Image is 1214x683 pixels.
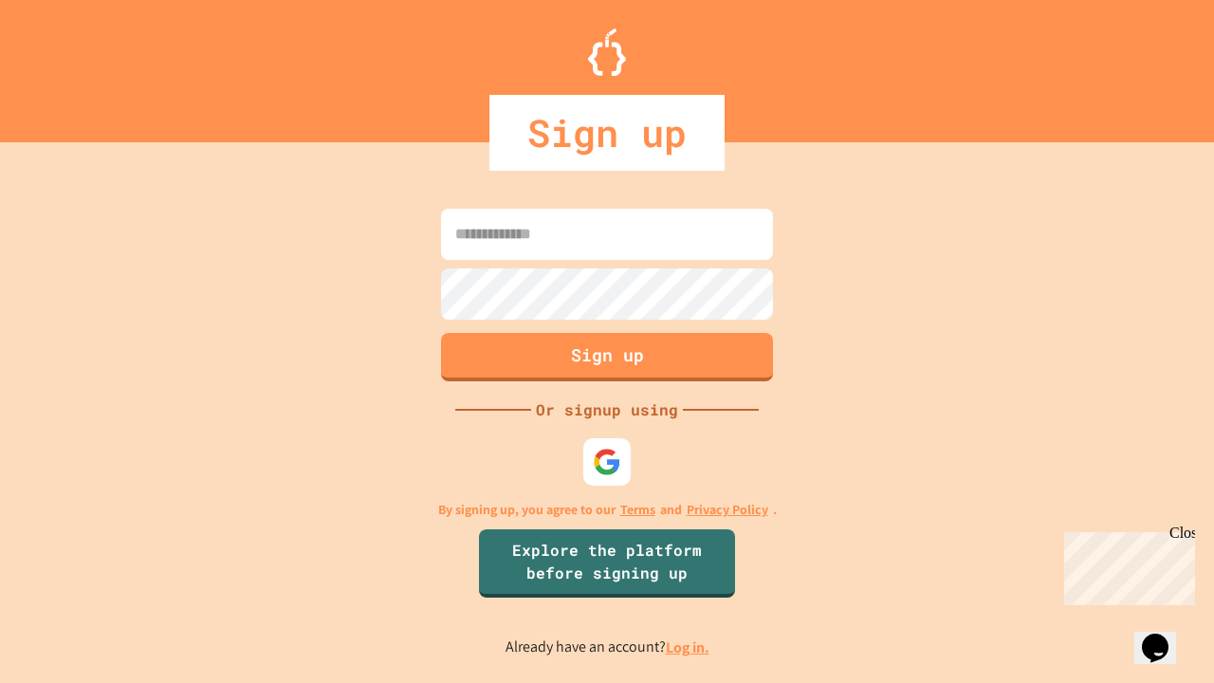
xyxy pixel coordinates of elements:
[441,333,773,381] button: Sign up
[1057,525,1195,605] iframe: chat widget
[438,500,777,520] p: By signing up, you agree to our and .
[588,28,626,76] img: Logo.svg
[8,8,131,120] div: Chat with us now!Close
[666,637,709,657] a: Log in.
[479,529,735,598] a: Explore the platform before signing up
[531,398,683,421] div: Or signup using
[506,636,709,659] p: Already have an account?
[687,500,768,520] a: Privacy Policy
[593,448,621,476] img: google-icon.svg
[1134,607,1195,664] iframe: chat widget
[620,500,655,520] a: Terms
[489,95,725,171] div: Sign up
